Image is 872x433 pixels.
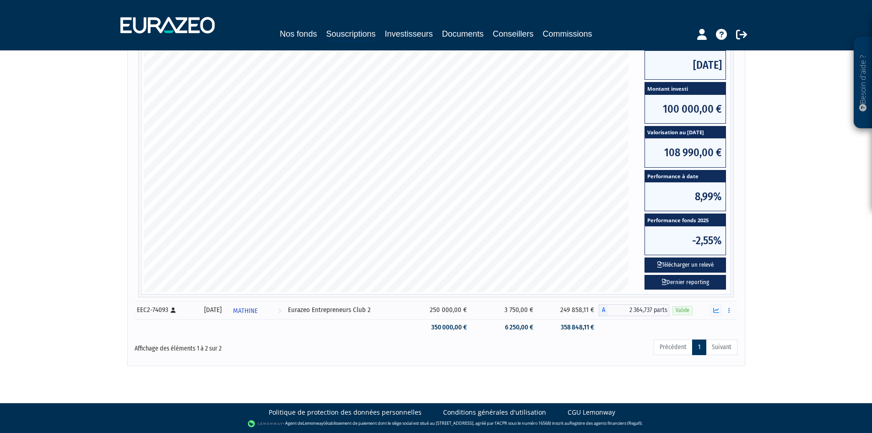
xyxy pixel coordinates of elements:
[326,27,375,42] a: Souscriptions
[409,319,471,335] td: 350 000,00 €
[538,319,599,335] td: 358 848,11 €
[171,307,176,313] i: [Français] Personne physique
[568,408,615,417] a: CGU Lemonway
[692,340,706,355] a: 1
[269,408,422,417] a: Politique de protection des données personnelles
[645,226,726,255] span: -2,55%
[471,301,538,319] td: 3 750,00 €
[493,27,534,40] a: Conseillers
[135,339,378,353] div: Affichage des éléments 1 à 2 sur 2
[645,214,726,226] span: Performance fonds 2025
[645,258,726,273] button: Télécharger un relevé
[599,304,669,316] div: A - Eurazeo Entrepreneurs Club 2
[645,82,726,95] span: Montant investi
[645,170,726,183] span: Performance à date
[303,420,324,426] a: Lemonway
[569,420,642,426] a: Registre des agents financiers (Regafi)
[280,27,317,40] a: Nos fonds
[137,305,193,315] div: EEC2-74093
[385,27,433,40] a: Investisseurs
[9,419,863,428] div: - Agent de (établissement de paiement dont le siège social est situé au [STREET_ADDRESS], agréé p...
[672,306,693,315] span: Valide
[645,126,726,139] span: Valorisation au [DATE]
[229,301,285,319] a: MATHINE
[409,301,471,319] td: 250 000,00 €
[538,301,599,319] td: 249 858,11 €
[645,51,726,79] span: [DATE]
[233,302,258,319] span: MATHINE
[471,319,538,335] td: 6 250,00 €
[858,42,868,124] p: Besoin d'aide ?
[645,95,726,123] span: 100 000,00 €
[608,304,669,316] span: 2 364,737 parts
[120,17,215,33] img: 1732889491-logotype_eurazeo_blanc_rvb.png
[288,305,406,315] div: Eurazeo Entrepreneurs Club 2
[443,408,546,417] a: Conditions générales d'utilisation
[442,27,484,40] a: Documents
[645,182,726,211] span: 8,99%
[645,275,726,290] a: Dernier reporting
[278,302,281,319] i: Voir l'investisseur
[645,138,726,167] span: 108 990,00 €
[248,419,283,428] img: logo-lemonway.png
[543,27,592,40] a: Commissions
[599,304,608,316] span: A
[200,305,226,315] div: [DATE]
